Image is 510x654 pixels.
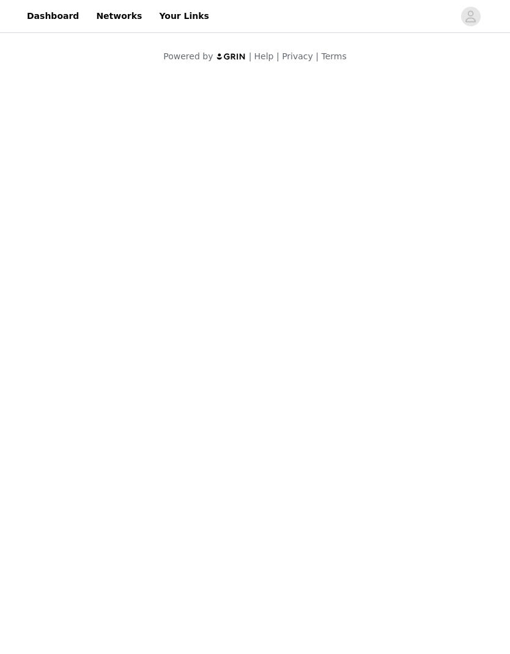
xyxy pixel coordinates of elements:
[20,2,86,30] a: Dashboard
[465,7,476,26] div: avatar
[254,51,274,61] a: Help
[249,51,252,61] span: |
[316,51,319,61] span: |
[321,51,346,61] a: Terms
[282,51,313,61] a: Privacy
[152,2,216,30] a: Your Links
[89,2,149,30] a: Networks
[276,51,279,61] span: |
[216,53,246,61] img: logo
[163,51,213,61] span: Powered by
